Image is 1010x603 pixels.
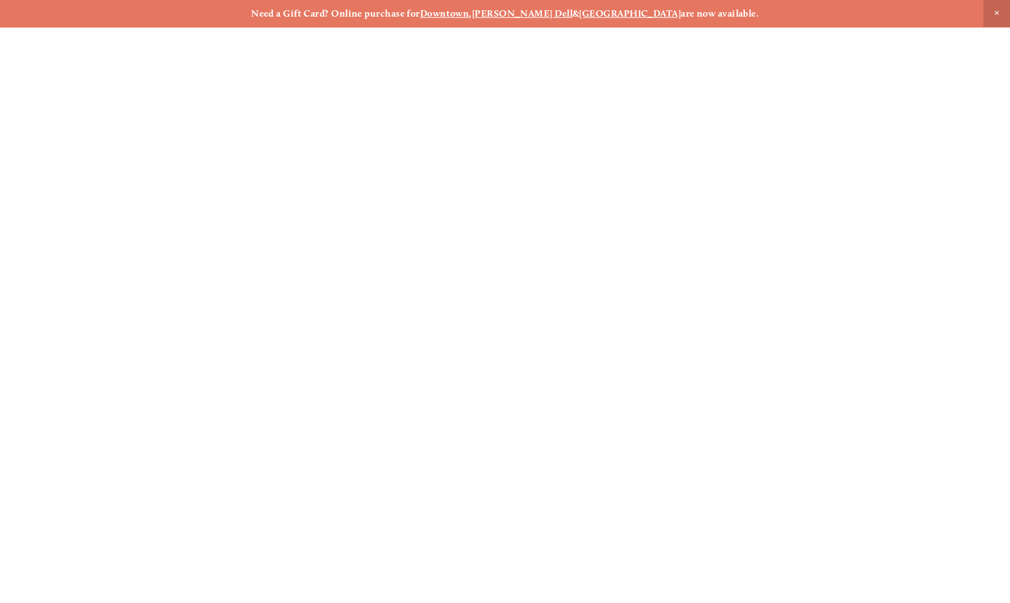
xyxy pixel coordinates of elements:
[573,8,579,19] strong: &
[472,8,573,19] a: [PERSON_NAME] Dell
[681,8,759,19] strong: are now available.
[579,8,681,19] a: [GEOGRAPHIC_DATA]
[469,8,471,19] strong: ,
[420,8,469,19] a: Downtown
[251,8,420,19] strong: Need a Gift Card? Online purchase for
